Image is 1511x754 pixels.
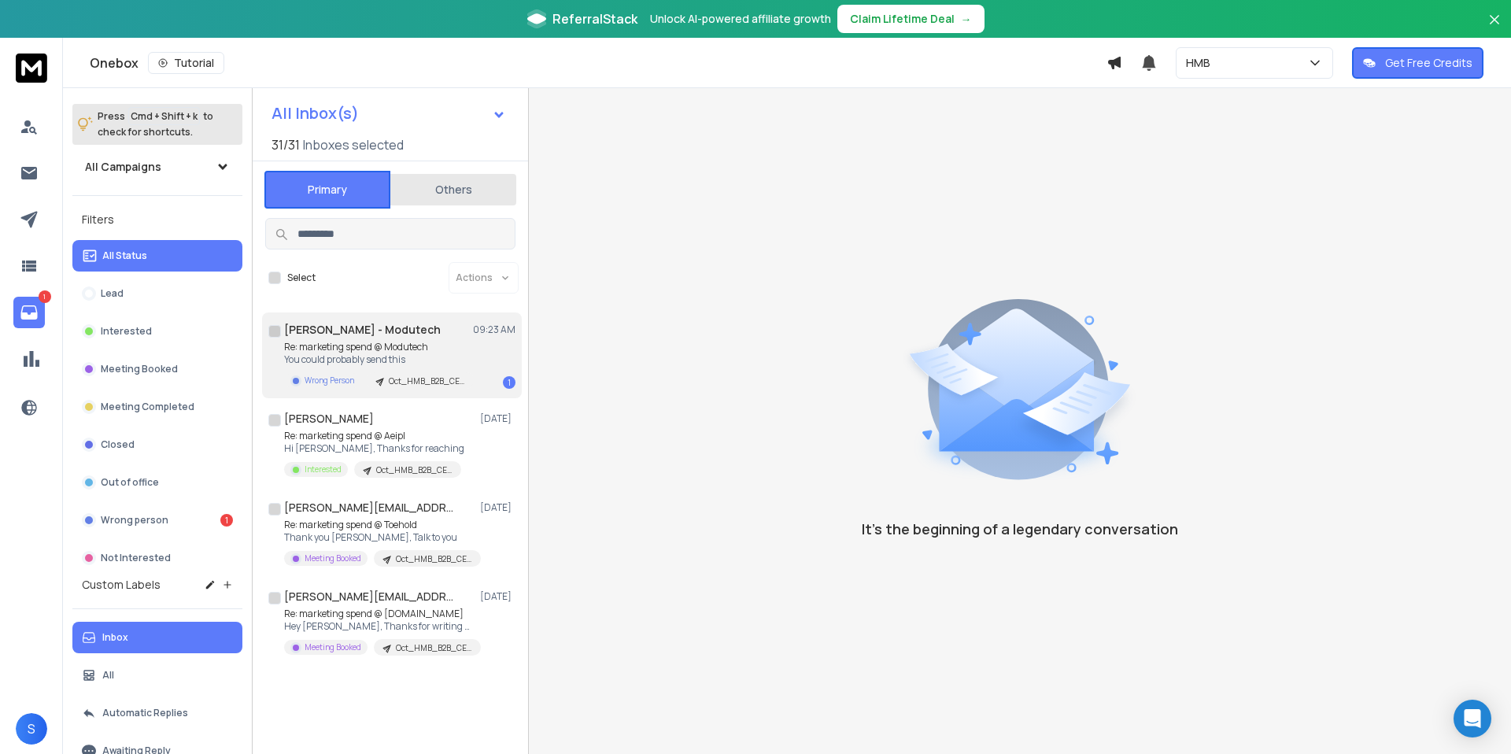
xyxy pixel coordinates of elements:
h1: [PERSON_NAME][EMAIL_ADDRESS][DOMAIN_NAME] [284,589,457,604]
p: You could probably send this [284,353,473,366]
p: Oct_HMB_B2B_CEO_India_11-100 [389,375,464,387]
button: Lead [72,278,242,309]
button: Closed [72,429,242,460]
p: Meeting Completed [101,401,194,413]
p: Meeting Booked [101,363,178,375]
p: Wrong person [101,514,168,527]
h3: Filters [72,209,242,231]
button: Inbox [72,622,242,653]
p: It’s the beginning of a legendary conversation [862,518,1178,540]
h1: All Campaigns [85,159,161,175]
h3: Inboxes selected [303,135,404,154]
p: [DATE] [480,412,515,425]
p: [DATE] [480,501,515,514]
p: Hi [PERSON_NAME], Thanks for reaching [284,442,464,455]
h1: [PERSON_NAME] [284,411,374,427]
button: All Status [72,240,242,272]
button: Claim Lifetime Deal→ [837,5,985,33]
button: All [72,660,242,691]
span: 31 / 31 [272,135,300,154]
p: Re: marketing spend @ Toehold [284,519,473,531]
p: Interested [101,325,152,338]
h3: Custom Labels [82,577,161,593]
p: Inbox [102,631,128,644]
button: Tutorial [148,52,224,74]
button: Wrong person1 [72,505,242,536]
p: Re: marketing spend @ [DOMAIN_NAME] [284,608,473,620]
button: S [16,713,47,745]
div: Open Intercom Messenger [1454,700,1491,737]
button: All Inbox(s) [259,98,519,129]
span: Cmd + Shift + k [128,107,200,125]
span: → [961,11,972,27]
div: 1 [503,376,515,389]
p: All [102,669,114,682]
p: Hey [PERSON_NAME], Thanks for writing back, [284,620,473,633]
p: Re: marketing spend @ Modutech [284,341,473,353]
div: 1 [220,514,233,527]
p: Meeting Booked [305,553,361,564]
button: Not Interested [72,542,242,574]
p: Unlock AI-powered affiliate growth [650,11,831,27]
p: Wrong Person [305,375,354,386]
p: All Status [102,249,147,262]
p: HMB [1186,55,1217,71]
button: Out of office [72,467,242,498]
p: Get Free Credits [1385,55,1472,71]
button: Primary [264,171,390,209]
button: Automatic Replies [72,697,242,729]
button: Meeting Booked [72,353,242,385]
p: Press to check for shortcuts. [98,109,213,140]
p: Thank you [PERSON_NAME], Talk to you [284,531,473,544]
p: Oct_HMB_B2B_CEO_India_11-100 [396,553,471,565]
h1: [PERSON_NAME][EMAIL_ADDRESS][DOMAIN_NAME] [284,500,457,516]
h1: All Inbox(s) [272,105,359,121]
p: Out of office [101,476,159,489]
p: Oct_HMB_B2B_CEO_India_11-100 [376,464,452,476]
p: Interested [305,464,342,475]
a: 1 [13,297,45,328]
p: Oct_HMB_B2B_CEO_India_11-100 [396,642,471,654]
p: 1 [39,290,51,303]
button: Get Free Credits [1352,47,1483,79]
button: All Campaigns [72,151,242,183]
p: Re: marketing spend @ Aeipl [284,430,464,442]
p: Lead [101,287,124,300]
span: ReferralStack [552,9,637,28]
p: Not Interested [101,552,171,564]
button: Others [390,172,516,207]
p: 09:23 AM [473,323,515,336]
p: [DATE] [480,590,515,603]
h1: [PERSON_NAME] - Modutech [284,322,441,338]
label: Select [287,272,316,284]
p: Closed [101,438,135,451]
button: Close banner [1484,9,1505,47]
p: Meeting Booked [305,641,361,653]
div: Onebox [90,52,1106,74]
button: Interested [72,316,242,347]
p: Automatic Replies [102,707,188,719]
button: Meeting Completed [72,391,242,423]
